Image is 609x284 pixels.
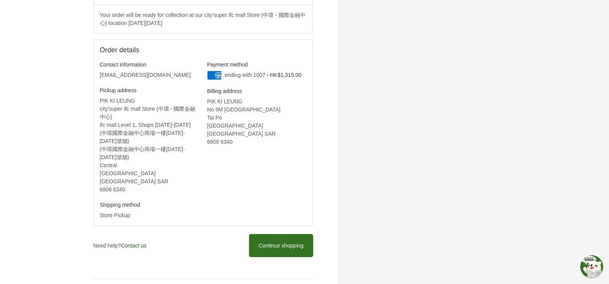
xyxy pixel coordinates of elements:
[100,46,307,55] h2: Order details
[249,234,313,257] a: Continue shopping
[100,11,307,27] p: Your order will be ready for collection at our city'super ifc mall Store (中環 - 國際金融中心) location [...
[100,72,191,78] bdo: [EMAIL_ADDRESS][DOMAIN_NAME]
[207,88,307,95] h3: Billing address
[259,242,304,249] span: Continue shopping
[267,72,301,78] span: - HK$1,315.00
[121,242,146,249] a: Contact us
[207,61,307,68] h3: Payment method
[207,98,307,146] address: PIK KI LEUNG No 9M [GEOGRAPHIC_DATA] Tai Po [GEOGRAPHIC_DATA] [GEOGRAPHIC_DATA] SAR ‎6808 6340
[93,242,147,250] p: Need help?
[100,201,199,208] h3: Shipping method
[580,255,603,278] img: omnichat-custom-icon-img
[100,87,199,94] h3: Pickup address
[224,72,265,78] span: ending with 1007
[100,97,199,194] address: PIK KI LEUNG city'super ifc mall Store (中環 - 國際金融中心) ifc mall Level 1, Shops [DATE]-[DATE] (中環國際金...
[100,211,199,219] p: Store Pickup
[100,61,199,68] h3: Contact information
